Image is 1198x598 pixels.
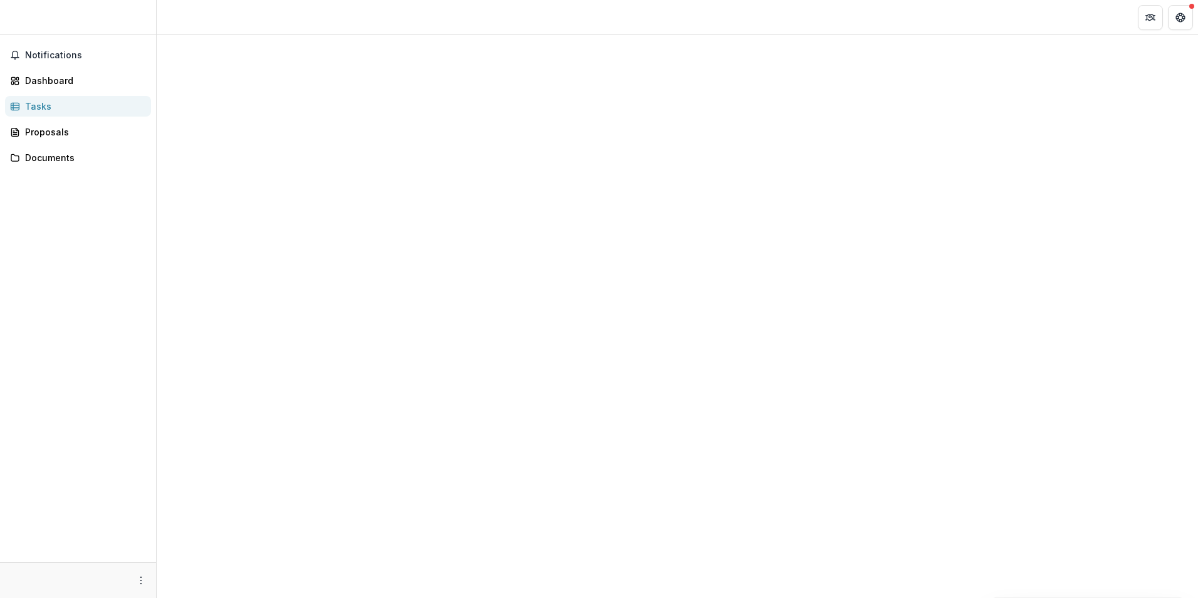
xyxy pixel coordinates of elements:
button: Get Help [1168,5,1193,30]
a: Documents [5,147,151,168]
a: Dashboard [5,70,151,91]
div: Dashboard [25,74,141,87]
a: Tasks [5,96,151,117]
div: Tasks [25,100,141,113]
div: Documents [25,151,141,164]
span: Notifications [25,50,146,61]
a: Proposals [5,122,151,142]
button: More [133,573,148,588]
div: Proposals [25,125,141,139]
button: Partners [1138,5,1163,30]
button: Notifications [5,45,151,65]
